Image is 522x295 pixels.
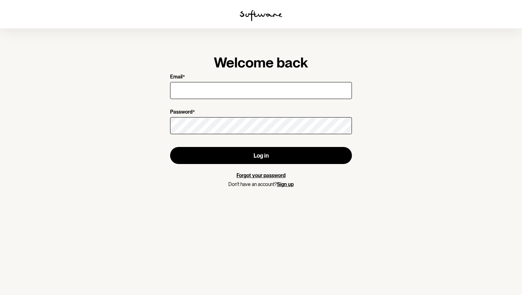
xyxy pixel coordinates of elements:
[170,109,192,116] p: Password
[170,181,352,187] p: Don't have an account?
[277,181,294,187] a: Sign up
[236,173,286,178] a: Forgot your password
[240,10,282,21] img: software logo
[170,54,352,71] h1: Welcome back
[170,74,183,81] p: Email
[170,147,352,164] button: Log in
